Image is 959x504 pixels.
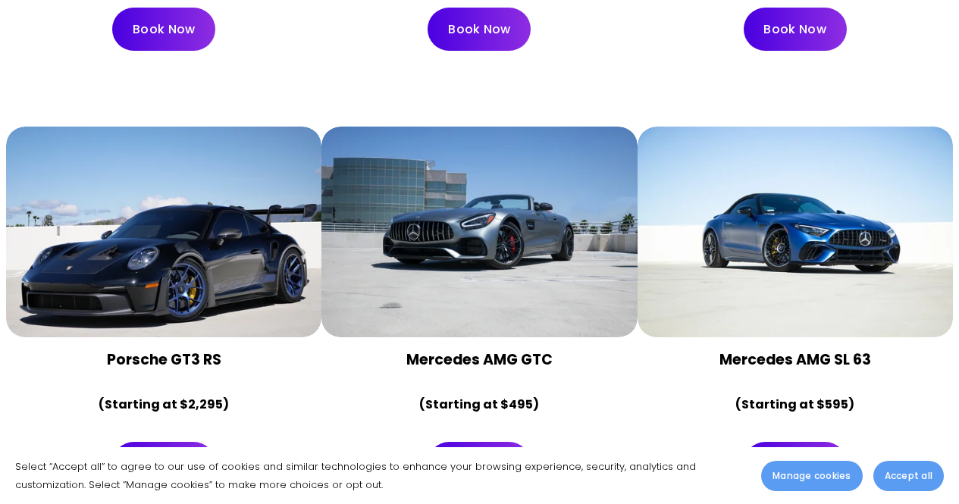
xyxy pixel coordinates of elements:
[107,349,221,370] strong: Porsche GT3 RS
[112,8,215,51] a: Book Now
[15,458,746,493] p: Select “Accept all” to agree to our use of cookies and similar technologies to enhance your brows...
[873,461,944,491] button: Accept all
[885,469,932,483] span: Accept all
[99,396,229,413] strong: (Starting at $2,295)
[744,8,847,51] a: Book Now
[406,349,553,370] strong: Mercedes AMG GTC
[419,396,539,413] strong: (Starting at $495)
[735,396,854,413] strong: (Starting at $595)
[744,442,847,485] a: Book Now
[428,8,531,51] a: Book Now
[112,442,215,485] a: Book Now
[719,349,871,370] strong: Mercedes AMG SL 63
[761,461,862,491] button: Manage cookies
[428,442,531,485] a: Book Now
[773,469,851,483] span: Manage cookies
